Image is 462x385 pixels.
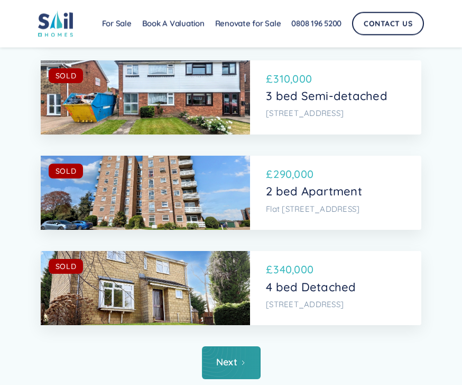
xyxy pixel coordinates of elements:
[56,71,77,82] div: SOLD
[273,167,313,183] p: 290,000
[266,204,403,215] p: Flat [STREET_ADDRESS]
[97,13,137,34] a: For Sale
[41,252,421,326] a: SOLD£340,0004 bed Detached[STREET_ADDRESS]
[137,13,210,34] a: Book A Valuation
[266,185,403,199] p: 2 bed Apartment
[273,262,313,278] p: 340,000
[266,281,403,294] p: 4 bed Detached
[266,300,403,310] p: [STREET_ADDRESS]
[41,156,421,230] a: SOLD£290,0002 bed ApartmentFlat [STREET_ADDRESS]
[216,357,238,368] div: Next
[273,71,312,87] p: 310,000
[266,167,272,183] p: £
[266,89,403,103] p: 3 bed Semi-detached
[38,11,73,37] img: sail home logo colored
[202,347,261,380] a: Next Page
[266,262,272,278] p: £
[56,166,77,177] div: SOLD
[266,71,272,87] p: £
[352,12,424,35] a: Contact Us
[210,13,287,34] a: Renovate for Sale
[41,61,421,135] a: SOLD£310,0003 bed Semi-detached[STREET_ADDRESS]
[41,347,421,380] div: List
[286,13,347,34] a: 0808 196 5200
[56,262,77,272] div: SOLD
[266,109,403,119] p: [STREET_ADDRESS]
